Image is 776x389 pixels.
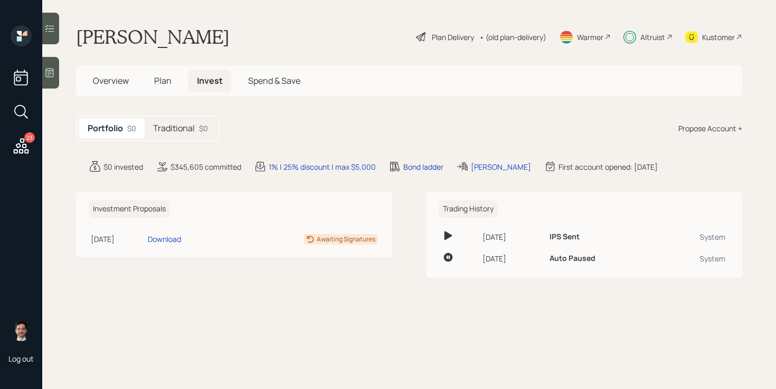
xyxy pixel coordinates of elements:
div: Awaiting Signatures [317,235,375,244]
div: • (old plan-delivery) [479,32,546,43]
span: Plan [154,75,172,86]
div: First account opened: [DATE] [559,161,658,172]
div: Bond ladder [403,161,443,172]
div: [DATE] [482,253,541,264]
div: Plan Delivery [432,32,474,43]
div: [PERSON_NAME] [471,161,531,172]
div: $0 invested [103,161,143,172]
span: Overview [93,75,129,86]
div: Log out [8,354,34,364]
div: Download [148,234,181,245]
h5: Portfolio [88,123,123,133]
div: $0 [199,123,208,134]
h6: Auto Paused [550,254,595,263]
span: Spend & Save [248,75,300,86]
h6: Investment Proposals [89,200,170,218]
img: jonah-coleman-headshot.png [11,320,32,341]
div: Propose Account + [678,123,742,134]
div: Kustomer [702,32,735,43]
h6: IPS Sent [550,232,580,241]
div: Altruist [640,32,665,43]
div: System [663,231,725,242]
div: [DATE] [91,234,144,245]
div: 23 [24,132,35,143]
div: Warmer [577,32,603,43]
h1: [PERSON_NAME] [76,25,230,48]
h6: Trading History [439,200,498,218]
span: Invest [197,75,223,86]
div: 1% | 25% discount | max $5,000 [269,161,376,172]
div: System [663,253,725,264]
div: $345,605 committed [171,161,241,172]
div: [DATE] [482,231,541,242]
div: $0 [127,123,136,134]
h5: Traditional [153,123,195,133]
